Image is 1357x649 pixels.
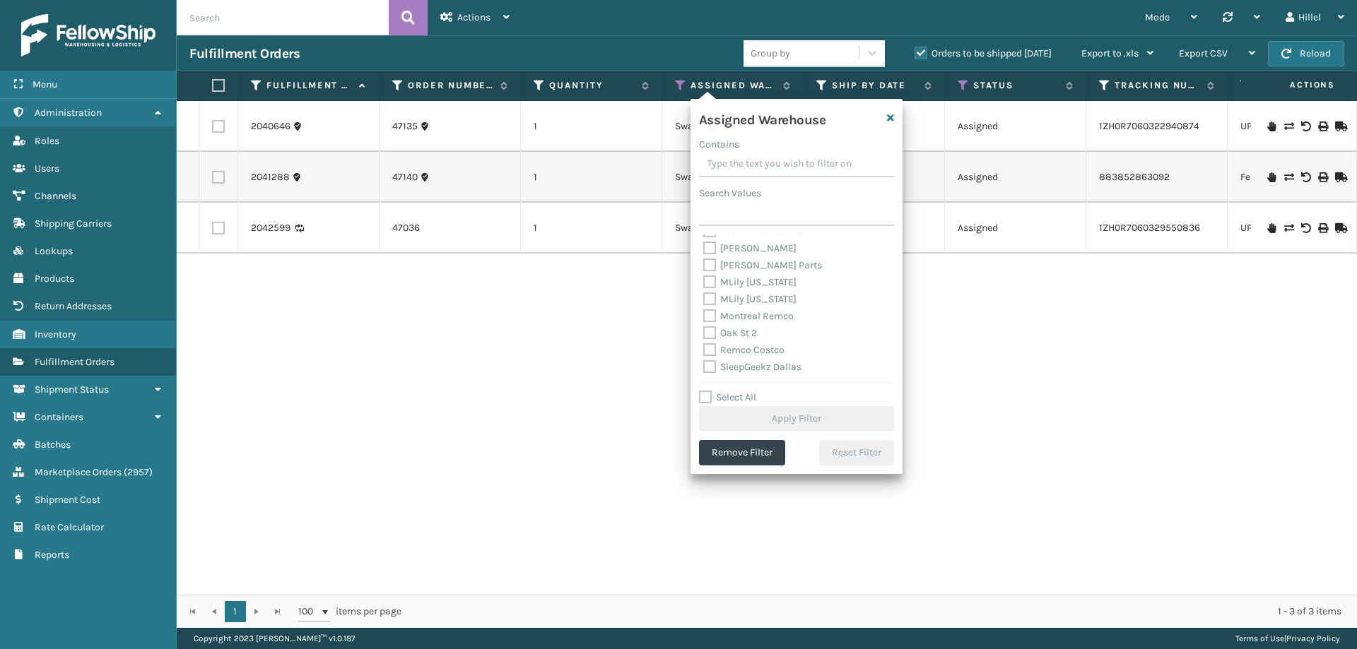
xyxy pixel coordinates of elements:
[35,466,122,478] span: Marketplace Orders
[35,273,74,285] span: Products
[35,439,71,451] span: Batches
[1301,172,1310,182] i: Void Label
[945,203,1086,254] td: Assigned
[1245,73,1344,97] span: Actions
[1301,223,1310,233] i: Void Label
[35,190,76,202] span: Channels
[251,119,290,133] a: 2040646
[703,259,822,271] label: [PERSON_NAME] Parts
[35,300,112,312] span: Return Addresses
[699,186,761,201] label: Search Values
[662,101,804,152] td: Swarthmore
[392,221,420,235] a: 47036
[251,170,290,184] a: 2041288
[1335,172,1344,182] i: Mark as Shipped
[194,628,356,649] p: Copyright 2023 [PERSON_NAME]™ v 1.0.187
[298,601,401,622] span: items per page
[1145,11,1170,23] span: Mode
[832,79,917,92] label: Ship By Date
[457,11,490,23] span: Actions
[35,356,114,368] span: Fulfillment Orders
[421,605,1341,619] div: 1 - 3 of 3 items
[35,162,59,174] span: Users
[1099,222,1200,234] a: 1ZH0R7060329550836
[521,101,662,152] td: 1
[392,170,418,184] a: 47140
[691,79,776,92] label: Assigned Warehouse
[945,152,1086,203] td: Assigned
[915,47,1052,59] label: Orders to be shipped [DATE]
[703,242,797,254] label: [PERSON_NAME]
[408,79,493,92] label: Order Number
[662,203,804,254] td: Swarthmore
[35,328,76,340] span: Inventory
[662,152,804,203] td: Swarthmore
[1335,223,1344,233] i: Mark as Shipped
[35,549,69,561] span: Reports
[35,494,100,506] span: Shipment Cost
[703,276,797,288] label: MLily [US_STATE]
[266,79,352,92] label: Fulfillment Order Id
[699,406,894,431] button: Apply Filter
[973,79,1059,92] label: Status
[521,203,662,254] td: 1
[35,218,112,230] span: Shipping Carriers
[1099,120,1199,132] a: 1ZH0R7060322940874
[1284,121,1293,131] i: Change shipping
[1335,121,1344,131] i: Mark as Shipped
[1267,172,1276,182] i: On Hold
[1301,121,1310,131] i: Void Label
[33,78,57,90] span: Menu
[945,101,1086,152] td: Assigned
[124,466,153,478] span: ( 2957 )
[1318,172,1327,182] i: Print Label
[1286,633,1340,643] a: Privacy Policy
[521,152,662,203] td: 1
[699,391,756,403] label: Select All
[189,45,300,62] h3: Fulfillment Orders
[392,119,418,133] a: 47135
[703,310,794,322] label: Montreal Remco
[1267,121,1276,131] i: On Hold
[1179,47,1228,59] span: Export CSV
[298,605,319,619] span: 100
[703,293,797,305] label: MLily [US_STATE]
[703,361,801,373] label: SleepGeekz Dallas
[699,152,894,177] input: Type the text you wish to filter on
[225,601,246,622] a: 1
[35,383,109,395] span: Shipment Status
[699,137,739,152] label: Contains
[1267,223,1276,233] i: On Hold
[1235,633,1284,643] a: Terms of Use
[1099,171,1170,183] a: 883852863092
[1318,223,1327,233] i: Print Label
[703,344,785,356] label: Remco Costco
[35,411,83,423] span: Containers
[1318,121,1327,131] i: Print Label
[1284,223,1293,233] i: Change shipping
[21,14,155,56] img: logo
[35,107,102,119] span: Administration
[1115,79,1200,92] label: Tracking Number
[1284,172,1293,182] i: Change shipping
[1081,47,1139,59] span: Export to .xls
[819,440,894,465] button: Reset Filter
[1268,41,1344,66] button: Reload
[699,440,785,465] button: Remove Filter
[35,245,73,257] span: Lookups
[751,46,790,61] div: Group by
[35,135,59,147] span: Roles
[699,107,826,129] h4: Assigned Warehouse
[703,327,757,339] label: Oak St 2
[35,521,104,533] span: Rate Calculator
[1235,628,1340,649] div: |
[549,79,635,92] label: Quantity
[251,221,290,235] a: 2042599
